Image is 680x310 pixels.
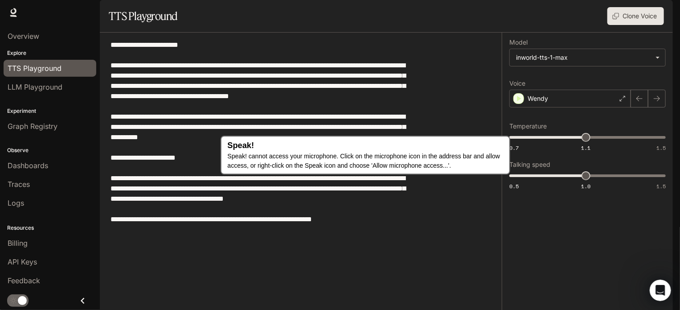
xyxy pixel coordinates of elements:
h2: Speak! [228,140,503,152]
p: Model [509,39,528,45]
span: 1.5 [656,182,666,190]
span: 1.5 [656,144,666,152]
p: Wendy [528,94,548,103]
span: 1.1 [581,144,590,152]
p: Voice [509,80,525,87]
iframe: Intercom live chat [650,280,671,301]
span: 1.0 [581,182,590,190]
p: Talking speed [509,161,550,168]
div: inworld-tts-1-max [510,49,665,66]
div: Speak! cannot access your microphone. Click on the microphone icon in the address bar and allow a... [228,152,503,170]
p: Temperature [509,123,547,129]
span: 0.7 [509,144,519,152]
button: Clone Voice [607,7,664,25]
h1: TTS Playground [109,7,178,25]
div: inworld-tts-1-max [516,53,651,62]
span: 0.5 [509,182,519,190]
